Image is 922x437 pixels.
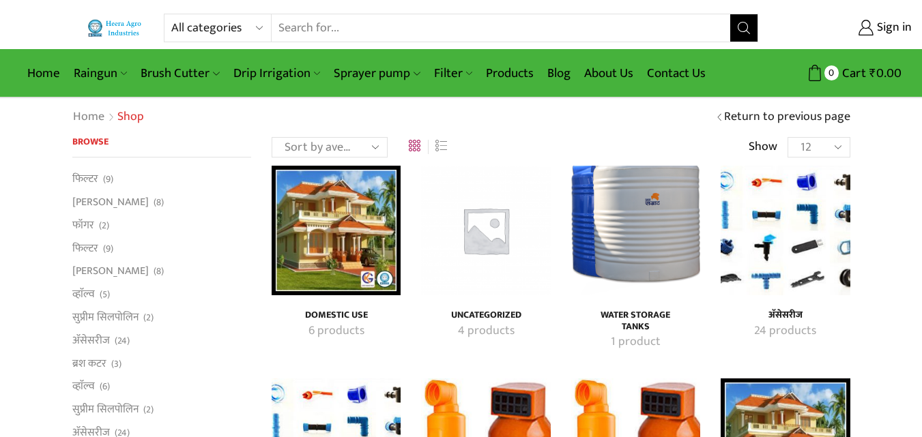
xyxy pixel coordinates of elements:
[586,333,685,351] a: Visit product category Water Storage Tanks
[754,322,816,340] mark: 24 products
[571,166,700,295] img: Water Storage Tanks
[72,237,98,260] a: फिल्टर
[103,172,113,186] span: (9)
[154,265,164,278] span: (8)
[154,196,164,209] span: (8)
[20,57,67,89] a: Home
[72,375,95,398] a: व्हाॅल्व
[72,213,94,237] a: फॉगर
[874,19,912,37] span: Sign in
[721,166,850,295] img: अ‍ॅसेसरीज
[72,352,106,375] a: ब्रश कटर
[103,242,113,256] span: (9)
[611,333,661,351] mark: 1 product
[869,63,876,84] span: ₹
[749,138,777,156] span: Show
[143,311,154,325] span: (2)
[227,57,327,89] a: Drip Irrigation
[640,57,712,89] a: Contact Us
[436,310,535,321] h4: Uncategorized
[427,57,479,89] a: Filter
[571,166,700,295] a: Visit product category Water Storage Tanks
[272,14,730,42] input: Search for...
[541,57,577,89] a: Blog
[779,16,912,40] a: Sign in
[287,310,386,321] h4: Domestic Use
[869,63,902,84] bdi: 0.00
[72,191,149,214] a: [PERSON_NAME]
[730,14,758,42] button: Search button
[772,61,902,86] a: 0 Cart ₹0.00
[143,403,154,417] span: (2)
[724,108,850,126] a: Return to previous page
[72,305,139,329] a: सुप्रीम सिलपोलिन
[839,64,866,82] span: Cart
[421,166,550,295] a: Visit product category Uncategorized
[67,57,134,89] a: Raingun
[287,322,386,340] a: Visit product category Domestic Use
[117,110,144,125] h1: Shop
[100,380,110,393] span: (6)
[134,57,226,89] a: Brush Cutter
[458,322,515,340] mark: 4 products
[100,288,110,301] span: (5)
[72,398,139,421] a: सुप्रीम सिलपोलिन
[115,334,130,348] span: (24)
[72,171,98,190] a: फिल्टर
[421,166,550,295] img: Uncategorized
[272,166,401,295] a: Visit product category Domestic Use
[736,310,835,321] h4: अ‍ॅसेसरीज
[436,322,535,340] a: Visit product category Uncategorized
[436,310,535,321] a: Visit product category Uncategorized
[327,57,427,89] a: Sprayer pump
[72,329,110,352] a: अ‍ॅसेसरीज
[72,260,149,283] a: [PERSON_NAME]
[287,310,386,321] a: Visit product category Domestic Use
[111,357,121,371] span: (3)
[272,166,401,295] img: Domestic Use
[721,166,850,295] a: Visit product category अ‍ॅसेसरीज
[577,57,640,89] a: About Us
[72,283,95,306] a: व्हाॅल्व
[586,310,685,333] h4: Water Storage Tanks
[72,108,105,126] a: Home
[479,57,541,89] a: Products
[586,310,685,333] a: Visit product category Water Storage Tanks
[824,65,839,80] span: 0
[72,134,109,149] span: Browse
[736,310,835,321] a: Visit product category अ‍ॅसेसरीज
[99,219,109,232] span: (2)
[308,322,364,340] mark: 6 products
[272,137,388,157] select: Shop order
[736,322,835,340] a: Visit product category अ‍ॅसेसरीज
[72,108,144,126] nav: Breadcrumb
